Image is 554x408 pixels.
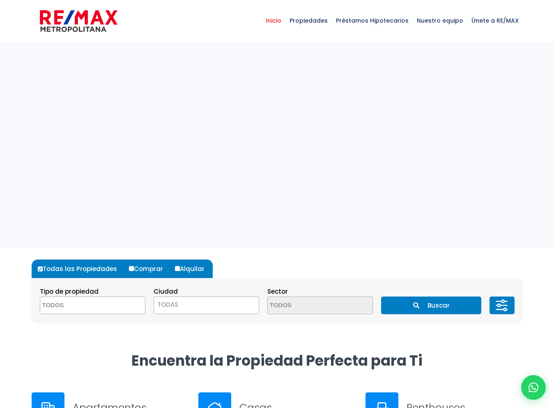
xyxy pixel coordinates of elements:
[40,297,120,315] textarea: Search
[40,9,117,33] img: remax-metropolitana-logo
[413,8,467,33] span: Nuestro equipo
[40,287,99,296] span: Tipo de propiedad
[154,287,178,296] span: Ciudad
[154,299,259,311] span: TODAS
[36,260,125,278] label: Todas las Propiedades
[127,260,171,278] label: Comprar
[173,260,213,278] label: Alquilar
[332,8,413,33] span: Préstamos Hipotecarios
[285,8,332,33] span: Propiedades
[38,267,43,271] input: Todas las Propiedades
[157,300,178,309] span: TODAS
[268,297,347,315] textarea: Search
[467,8,523,33] span: Únete a RE/MAX
[131,350,423,371] strong: Encuentra la Propiedad Perfecta para Ti
[262,8,285,33] span: Inicio
[381,297,481,314] button: Buscar
[175,266,180,271] input: Alquilar
[129,266,134,271] input: Comprar
[267,287,288,296] span: Sector
[154,297,259,314] span: TODAS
